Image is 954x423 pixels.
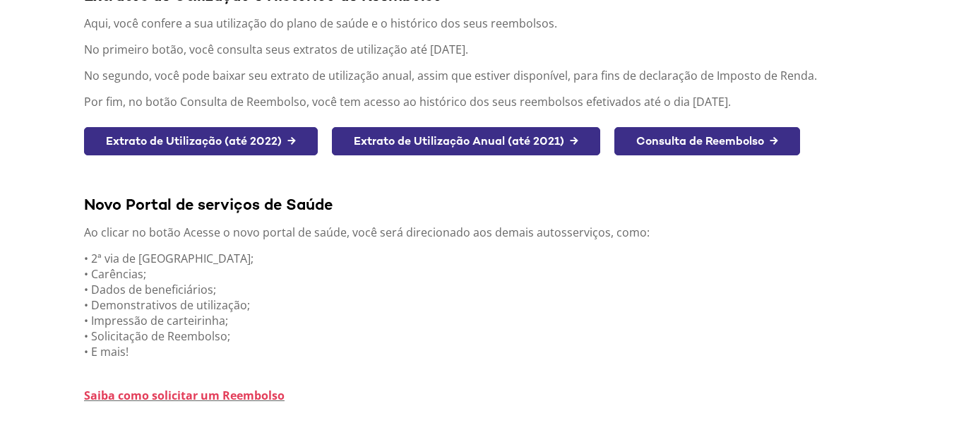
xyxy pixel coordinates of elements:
p: Aqui, você confere a sua utilização do plano de saúde e o histórico dos seus reembolsos. [84,16,881,31]
a: Saiba como solicitar um Reembolso [84,388,285,403]
p: No primeiro botão, você consulta seus extratos de utilização até [DATE]. [84,42,881,57]
p: No segundo, você pode baixar seu extrato de utilização anual, assim que estiver disponível, para ... [84,68,881,83]
a: Extrato de Utilização Anual (até 2021) → [332,127,600,156]
p: Por fim, no botão Consulta de Reembolso, você tem acesso ao histórico dos seus reembolsos efetiva... [84,94,881,109]
div: Novo Portal de serviços de Saúde [84,194,881,214]
a: Consulta de Reembolso → [614,127,800,156]
a: Extrato de Utilização (até 2022) → [84,127,318,156]
p: • 2ª via de [GEOGRAPHIC_DATA]; • Carências; • Dados de beneficiários; • Demonstrativos de utiliza... [84,251,881,359]
p: Ao clicar no botão Acesse o novo portal de saúde, você será direcionado aos demais autosserviços,... [84,225,881,240]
